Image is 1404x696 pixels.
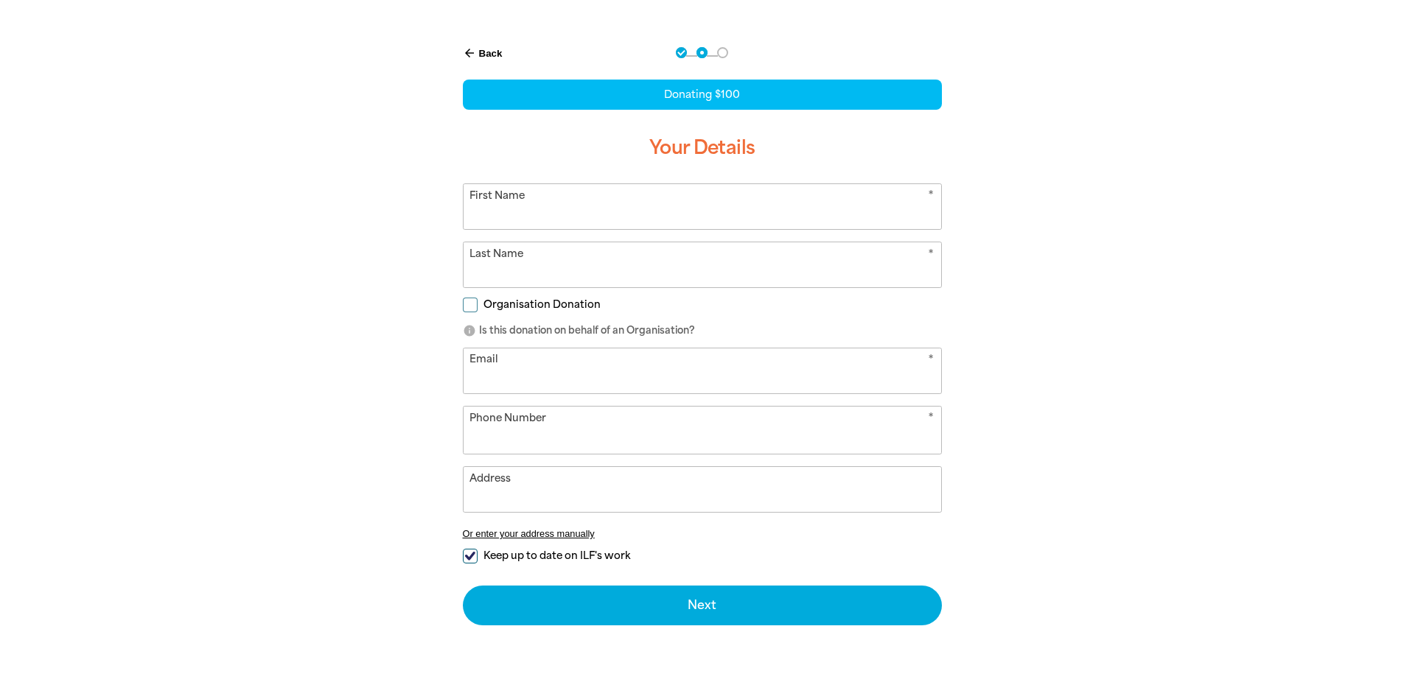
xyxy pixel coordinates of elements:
button: Navigate to step 1 of 3 to enter your donation amount [676,47,687,58]
button: Next [463,586,942,625]
button: Or enter your address manually [463,528,942,539]
input: Keep up to date on ILF's work [463,549,478,563]
div: Donating $100 [463,80,942,110]
i: Required [928,410,934,429]
span: Keep up to date on ILF's work [483,549,630,563]
h3: Your Details [463,124,942,172]
button: Navigate to step 2 of 3 to enter your details [696,47,708,58]
span: Organisation Donation [483,298,601,312]
button: Navigate to step 3 of 3 to enter your payment details [717,47,728,58]
button: Back [457,41,509,66]
input: Organisation Donation [463,298,478,312]
i: arrow_back [463,46,476,60]
i: info [463,324,476,337]
p: Is this donation on behalf of an Organisation? [463,323,942,338]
